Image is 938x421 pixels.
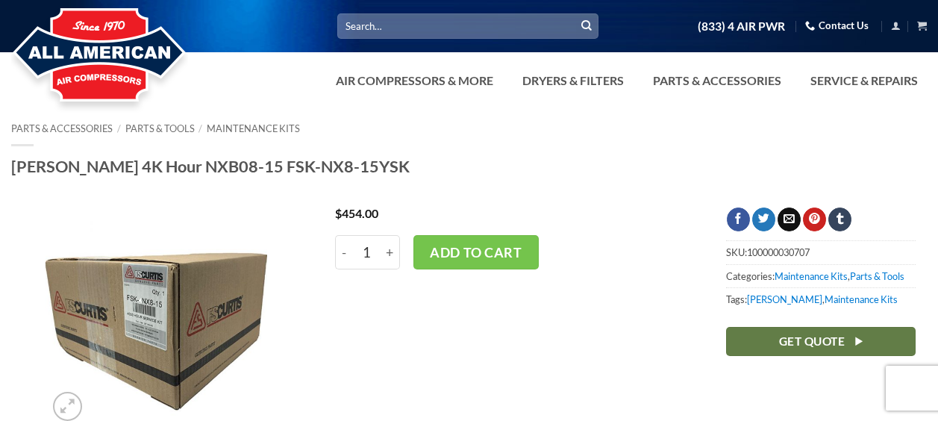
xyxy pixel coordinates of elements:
[779,332,845,351] span: Get Quote
[825,293,898,305] a: Maintenance Kits
[575,15,598,37] button: Submit
[726,327,916,356] a: Get Quote
[353,235,381,269] input: Product quantity
[381,235,400,269] input: Increase quantity of Curtis 4K Hour NXB08-15 FSK-NX8-15YSK
[891,16,901,35] a: Login
[698,13,785,40] a: (833) 4 AIR PWR
[11,123,927,134] nav: Breadcrumb
[117,122,121,134] span: /
[726,240,916,263] span: SKU:
[644,66,790,96] a: Parts & Accessories
[747,293,822,305] a: [PERSON_NAME]
[11,156,927,177] h1: [PERSON_NAME] 4K Hour NXB08-15 FSK-NX8-15YSK
[53,392,82,421] a: Zoom
[726,264,916,287] span: Categories: ,
[778,208,801,231] a: Email to a Friend
[327,66,502,96] a: Air Compressors & More
[775,270,848,282] a: Maintenance Kits
[207,122,300,134] a: Maintenance Kits
[917,16,927,35] a: View cart
[198,122,202,134] span: /
[850,270,904,282] a: Parts & Tools
[805,14,869,37] a: Contact Us
[335,206,342,220] span: $
[335,206,378,220] bdi: 454.00
[726,287,916,311] span: Tags: ,
[801,66,927,96] a: Service & Repairs
[413,235,539,269] button: Add to cart
[337,13,598,38] input: Search…
[513,66,633,96] a: Dryers & Filters
[727,208,750,231] a: Share on Facebook
[747,246,810,258] span: 100000030707
[803,208,826,231] a: Pin on Pinterest
[752,208,775,231] a: Share on Twitter
[335,235,353,269] input: Reduce quantity of Curtis 4K Hour NXB08-15 FSK-NX8-15YSK
[828,208,851,231] a: Share on Tumblr
[125,122,195,134] a: Parts & Tools
[11,122,113,134] a: Parts & Accessories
